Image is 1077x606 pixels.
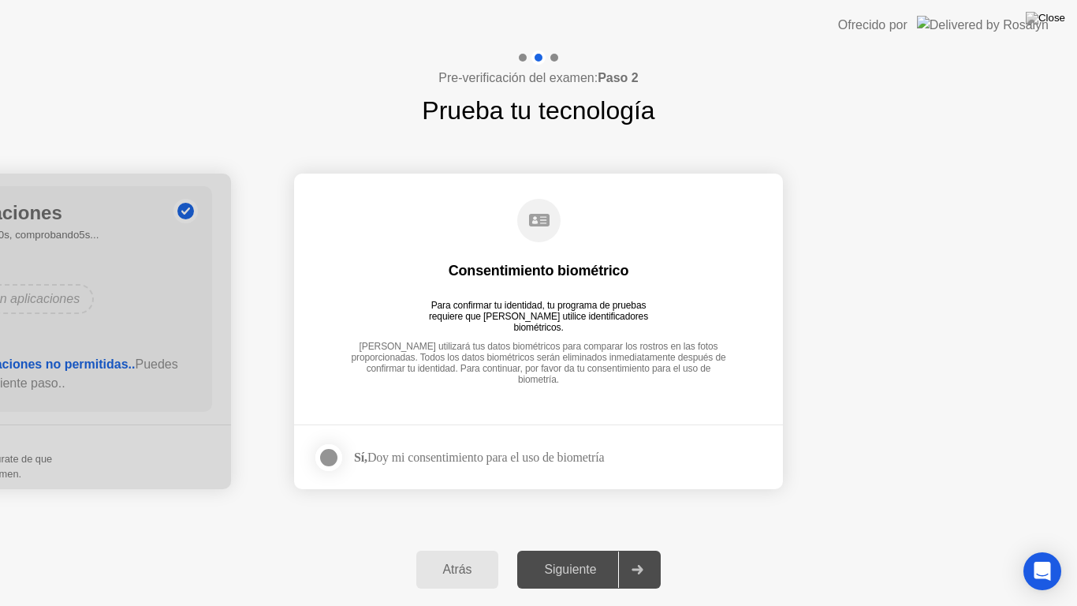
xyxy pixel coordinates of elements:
h1: Prueba tu tecnología [422,92,654,129]
img: Delivered by Rosalyn [917,16,1049,34]
strong: Sí, [354,451,367,464]
b: Paso 2 [598,71,639,84]
div: Ofrecido por [838,16,907,35]
div: Open Intercom Messenger [1023,552,1061,590]
div: Para confirmar tu identidad, tu programa de pruebas requiere que [PERSON_NAME] utilice identifica... [420,300,658,322]
img: Close [1026,12,1065,24]
div: Consentimiento biométrico [449,261,629,280]
h4: Pre-verificación del examen: [438,69,638,88]
button: Atrás [416,551,499,589]
div: Atrás [421,563,494,577]
div: Doy mi consentimiento para el uso de biometría [354,450,604,465]
div: [PERSON_NAME] utilizará tus datos biométricos para comparar los rostros en las fotos proporcionad... [345,341,732,376]
button: Siguiente [517,551,661,589]
div: Siguiente [522,563,618,577]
